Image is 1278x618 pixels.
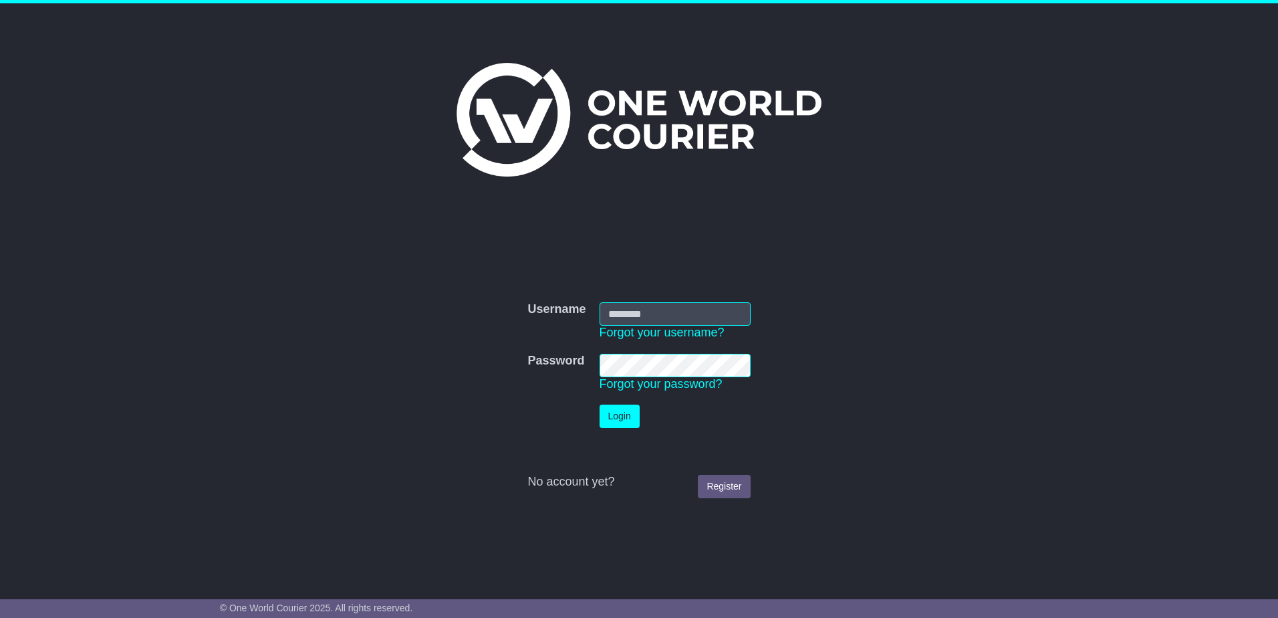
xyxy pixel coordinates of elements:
a: Forgot your username? [600,326,725,339]
div: No account yet? [527,475,750,490]
button: Login [600,405,640,428]
label: Password [527,354,584,369]
a: Register [698,475,750,498]
img: One World [457,63,821,177]
span: © One World Courier 2025. All rights reserved. [220,603,413,613]
a: Forgot your password? [600,377,723,391]
label: Username [527,302,586,317]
